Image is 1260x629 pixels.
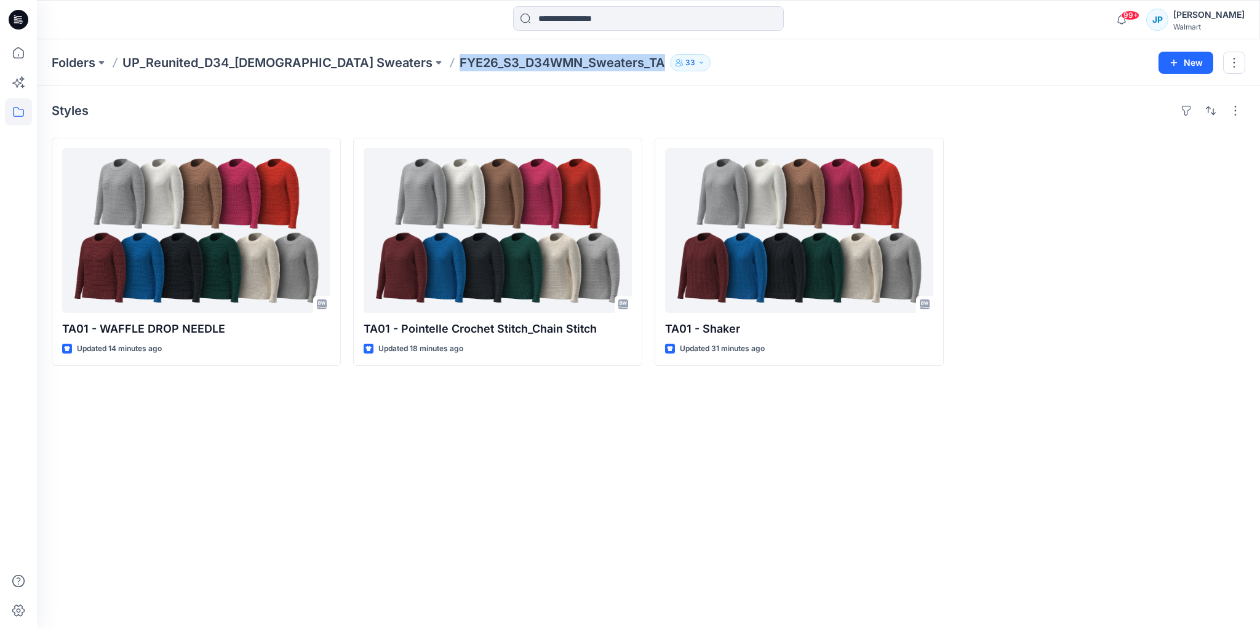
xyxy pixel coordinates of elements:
button: New [1158,52,1213,74]
div: [PERSON_NAME] [1173,7,1245,22]
p: Updated 31 minutes ago [680,342,765,355]
p: TA01 - Shaker [665,320,933,338]
p: Updated 18 minutes ago [378,342,463,355]
h4: Styles [52,103,89,118]
a: UP_Reunited_D34_[DEMOGRAPHIC_DATA] Sweaters [122,54,433,71]
a: TA01 - Pointelle Crochet Stitch_Chain Stitch [364,148,632,313]
button: 33 [670,54,711,71]
div: JP [1146,9,1168,31]
div: Walmart [1173,22,1245,31]
a: TA01 - Shaker [665,148,933,313]
p: TA01 - Pointelle Crochet Stitch_Chain Stitch [364,320,632,338]
p: FYE26_S3_D34WMN_Sweaters_TA [460,54,665,71]
a: Folders [52,54,95,71]
p: TA01 - WAFFLE DROP NEEDLE [62,320,330,338]
p: 33 [685,56,695,69]
p: Updated 14 minutes ago [77,342,162,355]
a: TA01 - WAFFLE DROP NEEDLE [62,148,330,313]
span: 99+ [1121,10,1139,20]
